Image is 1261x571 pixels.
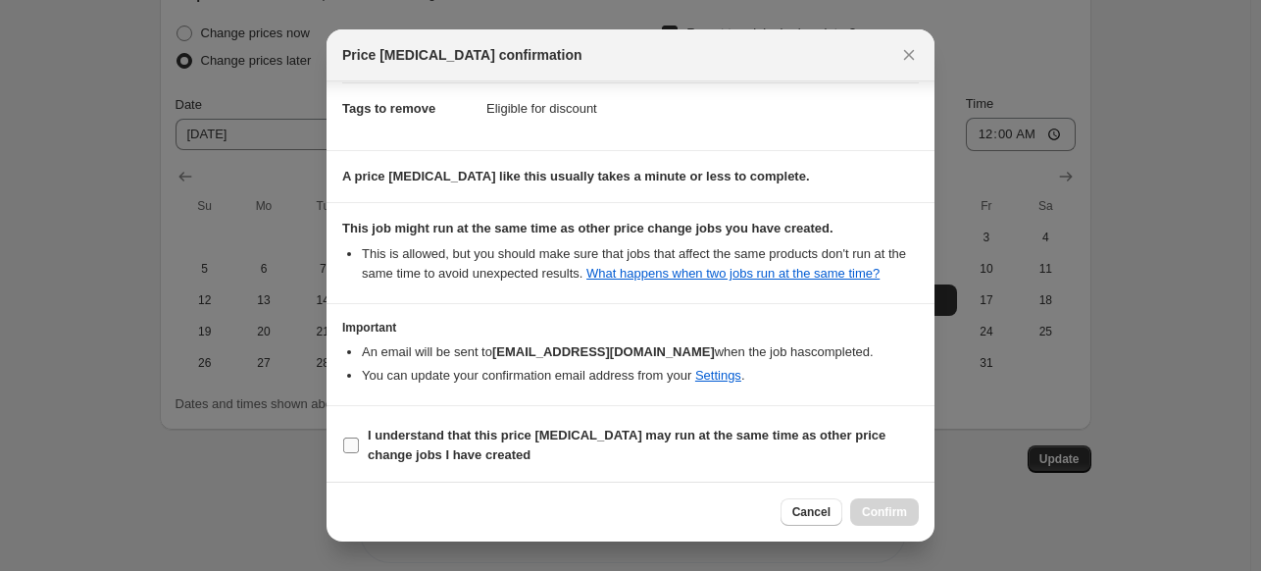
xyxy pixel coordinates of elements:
[895,41,923,69] button: Close
[492,344,715,359] b: [EMAIL_ADDRESS][DOMAIN_NAME]
[586,266,880,281] a: What happens when two jobs run at the same time?
[342,169,810,183] b: A price [MEDICAL_DATA] like this usually takes a minute or less to complete.
[486,82,919,134] dd: Eligible for discount
[342,221,833,235] b: This job might run at the same time as other price change jobs you have created.
[362,342,919,362] li: An email will be sent to when the job has completed .
[362,366,919,386] li: You can update your confirmation email address from your .
[368,428,885,462] b: I understand that this price [MEDICAL_DATA] may run at the same time as other price change jobs I...
[695,368,741,383] a: Settings
[362,244,919,284] li: This is allowed, but you should make sure that jobs that affect the same products don ' t run at ...
[792,504,831,520] span: Cancel
[342,320,919,336] h3: Important
[781,498,842,526] button: Cancel
[342,101,435,116] span: Tags to remove
[342,45,582,65] span: Price [MEDICAL_DATA] confirmation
